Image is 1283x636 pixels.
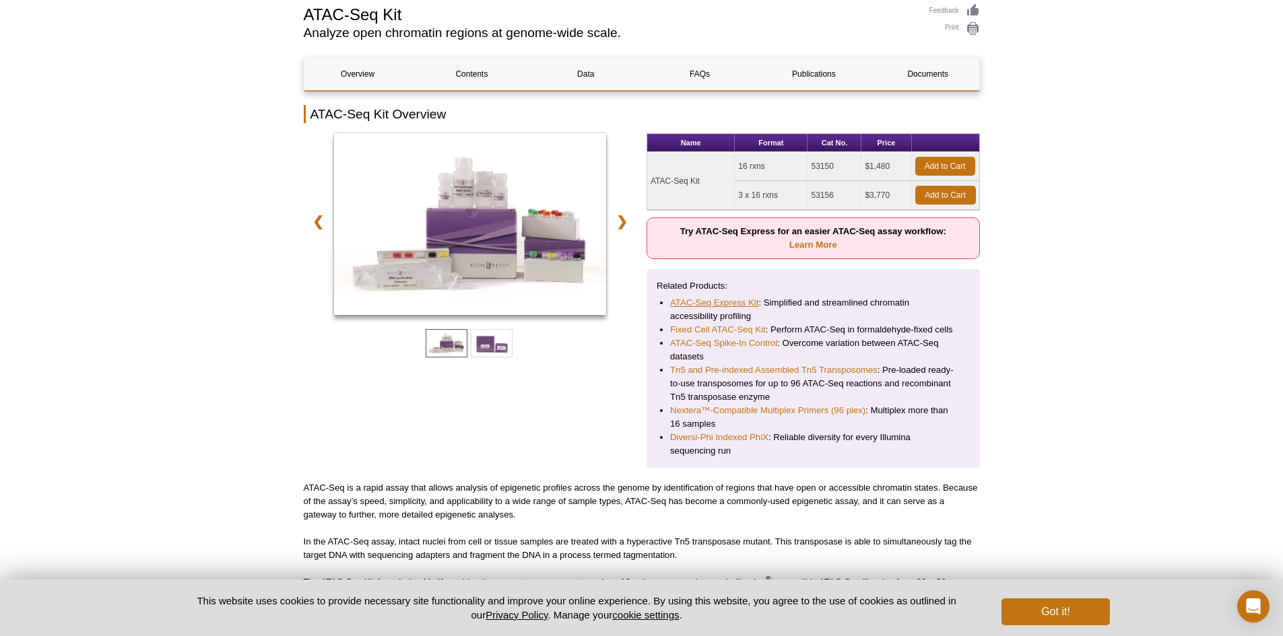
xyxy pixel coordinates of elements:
h2: Analyze open chromatin regions at genome-wide scale. [304,27,916,39]
div: Open Intercom Messenger [1237,590,1270,623]
strong: Try ATAC-Seq Express for an easier ATAC-Seq assay workflow: [680,226,946,250]
th: Cat No. [808,134,861,152]
li: : Pre-loaded ready-to-use transposomes for up to 96 ATAC-Seq reactions and recombinant Tn5 transp... [670,363,956,404]
a: ❯ [607,206,636,237]
li: : Overcome variation between ATAC-Seq datasets [670,337,956,363]
li: : Multiplex more than 16 samples [670,404,956,431]
h1: ATAC-Seq Kit [304,3,916,24]
td: 53150 [808,152,861,181]
th: Name [647,134,735,152]
a: Publications [760,58,867,90]
p: The ATAC-Seq Kit from Active Motif provides the reagents necessary to produce 16 unique sequencin... [304,575,980,616]
p: Related Products: [657,279,970,293]
a: Add to Cart [915,186,976,205]
a: ❮ [304,206,333,237]
td: $1,480 [861,152,911,181]
td: ATAC-Seq Kit [647,152,735,210]
th: Price [861,134,911,152]
a: Nextera™-Compatible Multiplex Primers (96 plex) [670,404,865,417]
a: Documents [874,58,981,90]
sup: ® [766,575,771,583]
a: ATAC-Seq Kit [334,133,607,319]
a: FAQs [646,58,753,90]
a: Feedback [929,3,980,18]
td: 16 rxns [735,152,808,181]
p: ATAC-Seq is a rapid assay that allows analysis of epigenetic profiles across the genome by identi... [304,481,980,522]
li: : Perform ATAC-Seq in formaldehyde-fixed cells [670,323,956,337]
th: Format [735,134,808,152]
a: ATAC-Seq Spike-In Control [670,337,777,350]
h2: ATAC-Seq Kit Overview [304,105,980,123]
a: Print [929,22,980,36]
td: 3 x 16 rxns [735,181,808,210]
a: Tn5 and Pre-indexed Assembled Tn5 Transposomes [670,363,878,377]
img: ATAC-Seq Kit [334,133,607,315]
a: Add to Cart [915,157,975,176]
p: In the ATAC-Seq assay, intact nuclei from cell or tissue samples are treated with a hyperactive T... [304,535,980,562]
a: Diversi-Phi Indexed PhiX [670,431,768,444]
button: cookie settings [612,609,679,621]
li: : Simplified and streamlined chromatin accessibility profiling [670,296,956,323]
li: : Reliable diversity for every Illumina sequencing run [670,431,956,458]
a: Overview [304,58,412,90]
a: Contents [418,58,525,90]
a: Fixed Cell ATAC-Seq Kit [670,323,766,337]
a: Privacy Policy [486,609,548,621]
a: Learn More [789,240,837,250]
button: Got it! [1001,598,1109,625]
td: 53156 [808,181,861,210]
a: Data [532,58,639,90]
p: This website uses cookies to provide necessary site functionality and improve your online experie... [174,594,980,622]
a: ATAC-Seq Express Kit [670,296,758,310]
td: $3,770 [861,181,911,210]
